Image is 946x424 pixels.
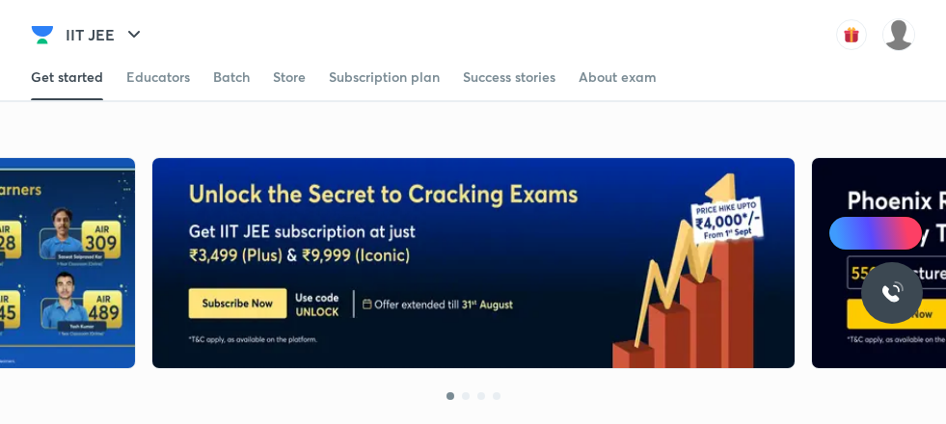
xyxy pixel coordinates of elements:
img: Icon [840,225,855,241]
a: Batch [213,54,250,100]
img: Shashwat Mathur [882,18,915,51]
button: IIT JEE [54,15,157,54]
div: About exam [579,67,657,87]
img: avatar [836,19,867,50]
div: Educators [126,67,190,87]
a: Ai Doubts [828,216,923,251]
a: Get started [31,54,103,100]
div: Subscription plan [329,67,440,87]
a: Educators [126,54,190,100]
a: Success stories [463,54,555,100]
img: ttu [880,281,904,305]
div: Get started [31,67,103,87]
a: Store [273,54,306,100]
span: Ai Doubts [860,225,911,241]
a: About exam [579,54,657,100]
img: Company Logo [31,23,54,46]
a: Subscription plan [329,54,440,100]
div: Store [273,67,306,87]
div: Batch [213,67,250,87]
div: Success stories [463,67,555,87]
